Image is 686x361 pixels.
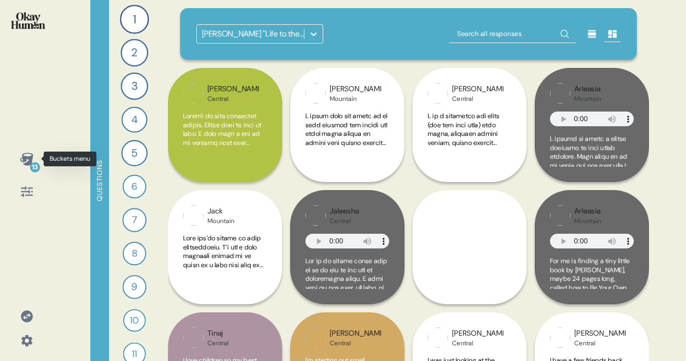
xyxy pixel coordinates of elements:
[574,84,601,95] div: Arleasia
[574,328,626,339] div: [PERSON_NAME]
[123,175,147,199] div: 6
[449,25,576,43] input: Search all responses
[208,84,259,95] div: [PERSON_NAME]
[208,217,234,225] div: Mountain
[574,206,601,217] div: Arleasia
[120,5,149,33] div: 1
[208,206,234,217] div: Jack
[122,208,147,232] div: 7
[202,28,305,40] div: [PERSON_NAME] "Life to the Fullest" Observations
[123,242,146,265] div: 8
[330,217,359,225] div: Central
[330,84,381,95] div: [PERSON_NAME]
[574,217,601,225] div: Mountain
[122,275,146,299] div: 9
[330,206,359,217] div: Jaleesha
[574,339,626,347] div: Central
[121,140,148,166] div: 5
[121,39,148,66] div: 2
[11,12,45,29] img: okayhuman.3b1b6348.png
[452,339,503,347] div: Central
[452,84,503,95] div: [PERSON_NAME]
[30,162,40,172] div: 13
[44,152,96,166] div: Buckets menu
[208,339,228,347] div: Central
[121,106,147,132] div: 4
[208,95,259,103] div: Central
[330,339,381,347] div: Central
[208,328,228,339] div: Tinaj
[452,328,503,339] div: [PERSON_NAME]
[330,328,381,339] div: [PERSON_NAME]
[123,309,146,332] div: 10
[452,95,503,103] div: Central
[121,73,148,100] div: 3
[574,95,601,103] div: Mountain
[330,95,381,103] div: Mountain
